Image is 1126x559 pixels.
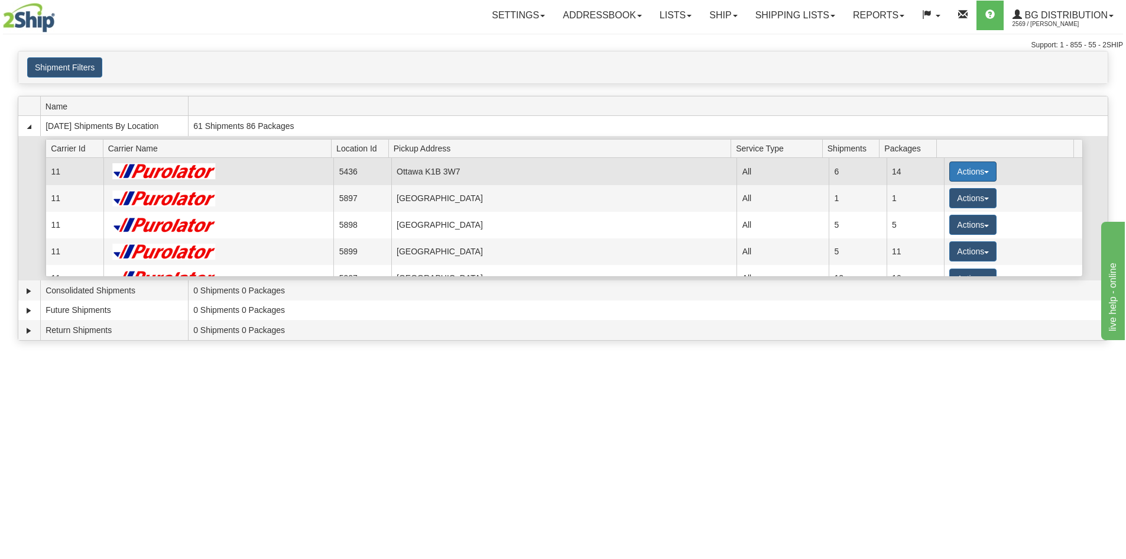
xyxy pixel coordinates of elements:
a: Lists [651,1,700,30]
td: Future Shipments [40,300,188,321]
iframe: chat widget [1099,219,1125,340]
td: All [736,265,829,292]
a: Ship [700,1,746,30]
td: 5436 [333,158,391,185]
td: 12 [829,265,886,292]
td: 5 [829,212,886,238]
td: [GEOGRAPHIC_DATA] [391,265,737,292]
span: Service Type [736,139,822,157]
td: [GEOGRAPHIC_DATA] [391,238,737,265]
span: 2569 / [PERSON_NAME] [1013,18,1101,30]
button: Actions [949,269,997,289]
td: 1 [887,185,944,212]
td: 11 [46,238,103,265]
img: logo2569.jpg [3,3,55,33]
span: Shipments [828,139,880,157]
td: 0 Shipments 0 Packages [188,280,1108,300]
a: Addressbook [554,1,651,30]
a: Reports [844,1,913,30]
a: BG Distribution 2569 / [PERSON_NAME] [1004,1,1122,30]
td: All [736,212,829,238]
td: All [736,158,829,185]
span: Name [46,97,188,115]
td: 11 [46,185,103,212]
button: Actions [949,241,997,261]
td: 0 Shipments 0 Packages [188,320,1108,340]
td: 5 [887,212,944,238]
a: Shipping lists [747,1,844,30]
td: 11 [46,158,103,185]
td: All [736,185,829,212]
td: 6 [829,158,886,185]
button: Actions [949,215,997,235]
img: Purolator [109,270,220,286]
button: Actions [949,188,997,208]
img: Purolator [109,244,220,260]
td: 0 Shipments 0 Packages [188,300,1108,321]
td: 11 [46,212,103,238]
span: Carrier Name [108,139,332,157]
a: Expand [23,285,35,297]
td: Consolidated Shipments [40,280,188,300]
span: Location Id [336,139,388,157]
td: 11 [46,265,103,292]
td: [GEOGRAPHIC_DATA] [391,212,737,238]
button: Shipment Filters [27,57,102,77]
a: Collapse [23,121,35,133]
span: Packages [884,139,936,157]
td: Ottawa K1B 3W7 [391,158,737,185]
a: Expand [23,325,35,337]
a: Settings [483,1,554,30]
span: Carrier Id [51,139,103,157]
td: 5 [829,238,886,265]
td: 11 [887,238,944,265]
a: Expand [23,305,35,316]
td: 16 [887,265,944,292]
button: Actions [949,161,997,182]
td: 14 [887,158,944,185]
img: Purolator [109,163,220,179]
img: Purolator [109,217,220,233]
td: All [736,238,829,265]
td: [GEOGRAPHIC_DATA] [391,185,737,212]
td: 5898 [333,212,391,238]
td: 5907 [333,265,391,292]
div: Support: 1 - 855 - 55 - 2SHIP [3,40,1123,50]
div: live help - online [9,7,109,21]
span: Pickup Address [394,139,731,157]
td: 61 Shipments 86 Packages [188,116,1108,136]
td: 5899 [333,238,391,265]
td: [DATE] Shipments By Location [40,116,188,136]
img: Purolator [109,190,220,206]
td: 1 [829,185,886,212]
span: BG Distribution [1022,10,1108,20]
td: 5897 [333,185,391,212]
td: Return Shipments [40,320,188,340]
